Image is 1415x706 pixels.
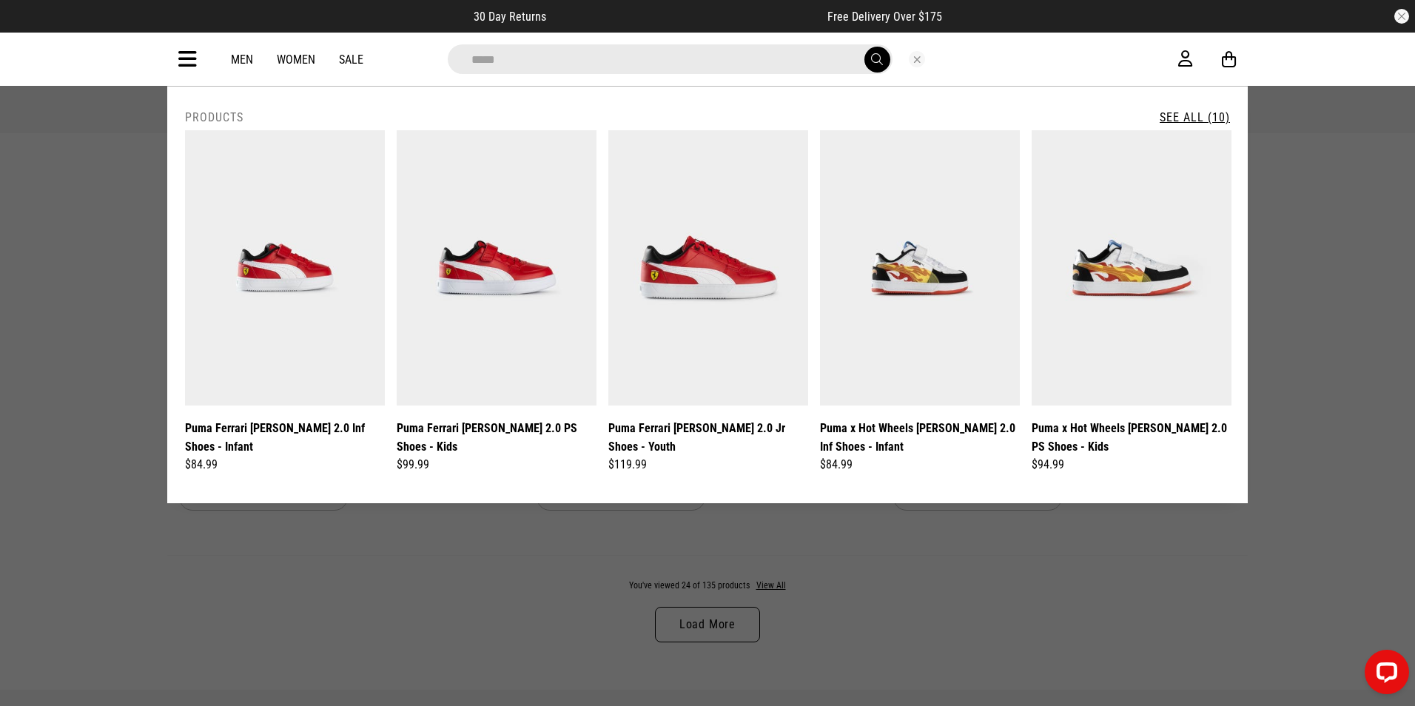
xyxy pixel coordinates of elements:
[820,419,1020,456] a: Puma x Hot Wheels [PERSON_NAME] 2.0 Inf Shoes - Infant
[1032,130,1231,406] img: Puma X Hot Wheels Caven 2.0 Ps Shoes - Kids in White
[231,53,253,67] a: Men
[397,130,596,406] img: Puma Ferrari Caven 2.0 Ps Shoes - Kids in Red
[1032,419,1231,456] a: Puma x Hot Wheels [PERSON_NAME] 2.0 PS Shoes - Kids
[608,419,808,456] a: Puma Ferrari [PERSON_NAME] 2.0 Jr Shoes - Youth
[277,53,315,67] a: Women
[608,130,808,406] img: Puma Ferrari Caven 2.0 Jr Shoes - Youth in Red
[397,419,596,456] a: Puma Ferrari [PERSON_NAME] 2.0 PS Shoes - Kids
[1032,456,1231,474] div: $94.99
[397,456,596,474] div: $99.99
[185,456,385,474] div: $84.99
[909,51,925,67] button: Close search
[820,130,1020,406] img: Puma X Hot Wheels Caven 2.0 Inf Shoes - Infant in White
[474,10,546,24] span: 30 Day Returns
[185,130,385,406] img: Puma Ferrari Caven 2.0 Inf Shoes - Infant in Red
[820,456,1020,474] div: $84.99
[339,53,363,67] a: Sale
[185,110,243,124] h2: Products
[827,10,942,24] span: Free Delivery Over $175
[608,456,808,474] div: $119.99
[1353,644,1415,706] iframe: LiveChat chat widget
[185,419,385,456] a: Puma Ferrari [PERSON_NAME] 2.0 Inf Shoes - Infant
[1160,110,1230,124] a: See All (10)
[576,9,798,24] iframe: Customer reviews powered by Trustpilot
